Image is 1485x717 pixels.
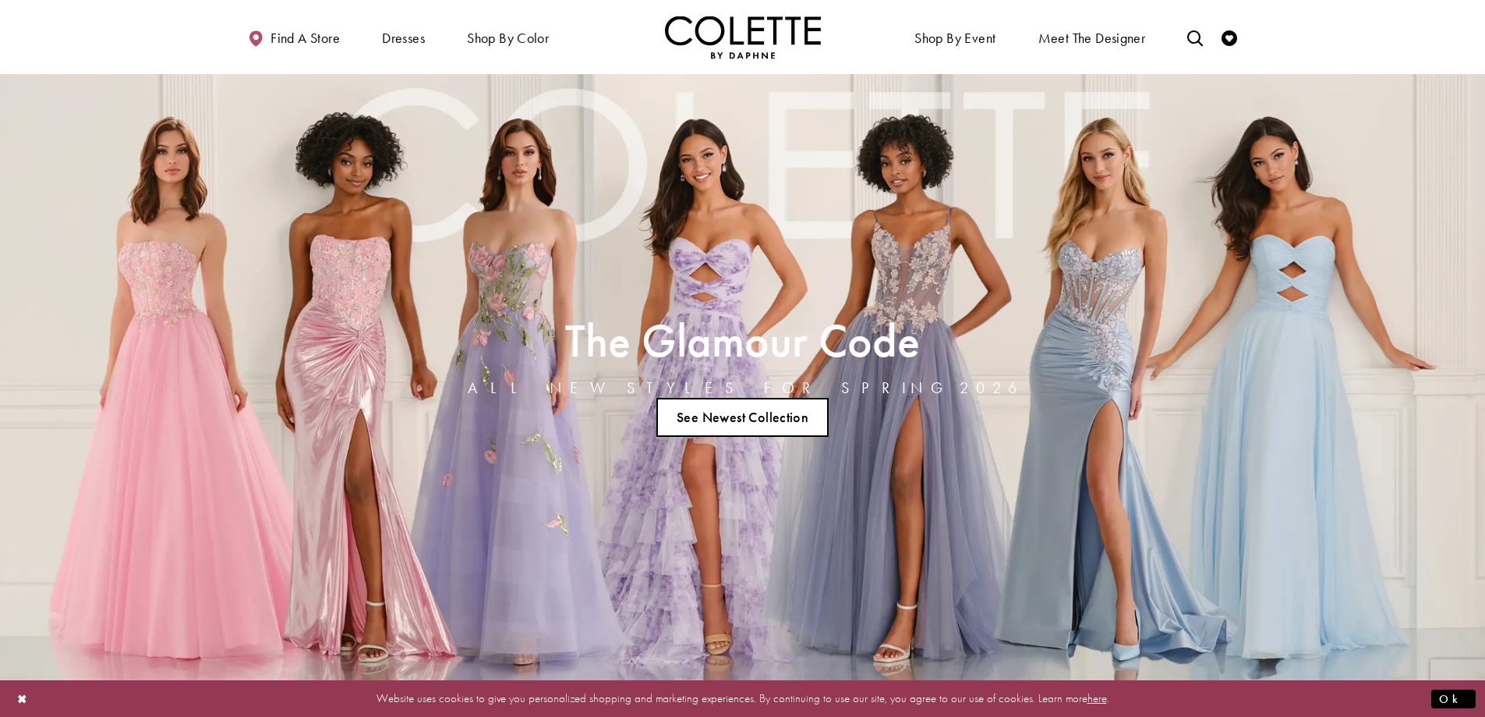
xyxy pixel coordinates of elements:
span: Meet the designer [1038,30,1146,46]
a: See Newest Collection The Glamour Code ALL NEW STYLES FOR SPRING 2026 [656,398,829,437]
h4: ALL NEW STYLES FOR SPRING 2026 [468,379,1018,396]
img: Colette by Daphne [665,16,821,59]
a: Visit Home Page [665,16,821,59]
span: Shop by color [467,30,549,46]
button: Close Dialog [9,685,36,712]
a: here [1087,690,1107,706]
span: Dresses [382,30,425,46]
span: Shop By Event [914,30,995,46]
span: Shop by color [463,16,553,59]
span: Shop By Event [910,16,999,59]
a: Meet the designer [1034,16,1150,59]
span: Find a store [270,30,340,46]
a: Find a store [244,16,344,59]
a: Toggle search [1183,16,1207,59]
a: Check Wishlist [1218,16,1241,59]
p: Website uses cookies to give you personalized shopping and marketing experiences. By continuing t... [112,688,1373,709]
h2: The Glamour Code [468,319,1018,362]
button: Submit Dialog [1431,689,1476,708]
span: Dresses [378,16,429,59]
ul: Slider Links [463,392,1023,443]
